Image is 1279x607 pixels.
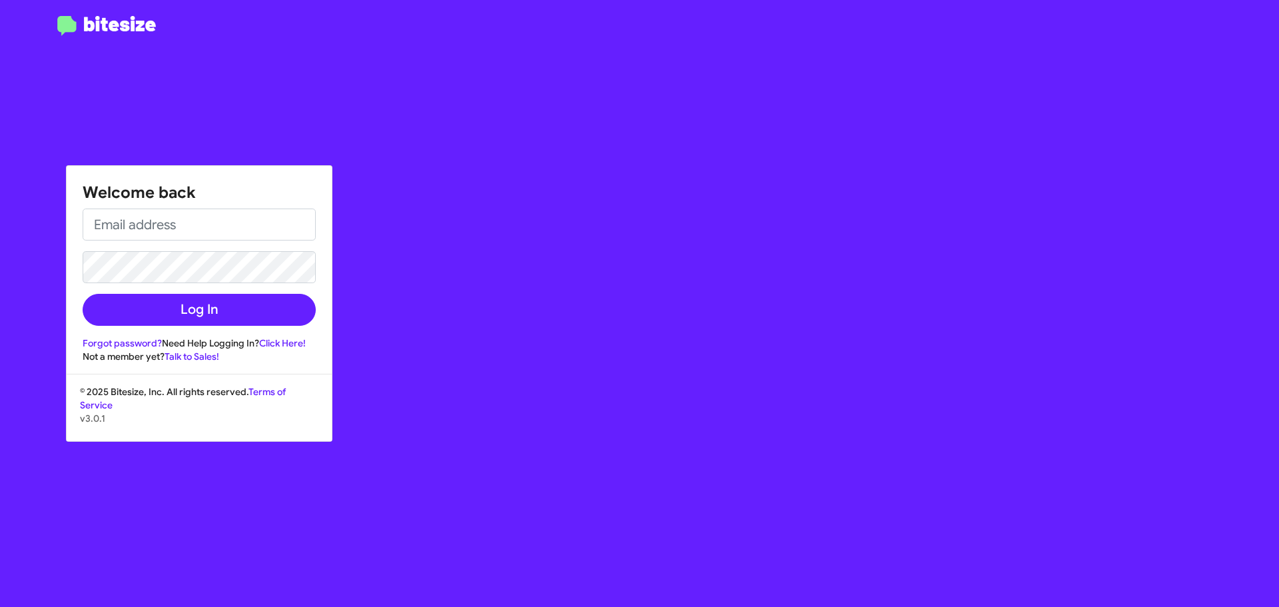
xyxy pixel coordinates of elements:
div: Need Help Logging In? [83,336,316,350]
h1: Welcome back [83,182,316,203]
a: Forgot password? [83,337,162,349]
input: Email address [83,209,316,241]
button: Log In [83,294,316,326]
p: v3.0.1 [80,412,318,425]
a: Click Here! [259,337,306,349]
a: Talk to Sales! [165,350,219,362]
div: Not a member yet? [83,350,316,363]
div: © 2025 Bitesize, Inc. All rights reserved. [67,385,332,441]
